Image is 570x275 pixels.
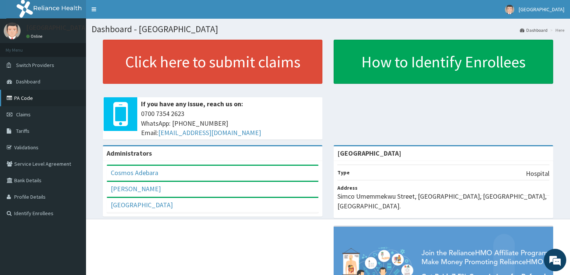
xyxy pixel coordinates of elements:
[26,24,88,31] p: [GEOGRAPHIC_DATA]
[519,6,564,13] span: [GEOGRAPHIC_DATA]
[337,184,358,191] b: Address
[92,24,564,34] h1: Dashboard - [GEOGRAPHIC_DATA]
[334,40,553,84] a: How to Identify Enrollees
[16,62,54,68] span: Switch Providers
[141,109,319,138] span: 0700 7354 2623 WhatsApp: [PHONE_NUMBER] Email:
[505,5,514,14] img: User Image
[111,201,173,209] a: [GEOGRAPHIC_DATA]
[26,34,44,39] a: Online
[337,192,549,211] p: Simco Umemmekwu Street, [GEOGRAPHIC_DATA], [GEOGRAPHIC_DATA], [GEOGRAPHIC_DATA].
[4,22,21,39] img: User Image
[520,27,548,33] a: Dashboard
[107,149,152,158] b: Administrators
[337,149,401,158] strong: [GEOGRAPHIC_DATA]
[141,100,243,108] b: If you have any issue, reach us on:
[16,78,40,85] span: Dashboard
[111,168,158,177] a: Cosmos Adebara
[158,128,261,137] a: [EMAIL_ADDRESS][DOMAIN_NAME]
[111,184,161,193] a: [PERSON_NAME]
[548,27,564,33] li: Here
[103,40,322,84] a: Click here to submit claims
[16,111,31,118] span: Claims
[16,128,30,134] span: Tariffs
[526,169,549,178] p: Hospital
[337,169,350,176] b: Type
